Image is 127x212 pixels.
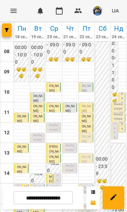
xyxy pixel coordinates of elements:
[63,34,76,56] h6: 00:00 - 09:00
[31,44,44,66] h6: 00:00 - 10:00
[112,92,117,111] h6: 😴😴😴
[31,67,44,79] h6: 😴😴😴
[49,136,59,158] span: Празднічний [PERSON_NAME]
[33,100,43,113] span: [PERSON_NAME]
[49,100,59,113] span: [PERSON_NAME]
[93,6,102,16] img: d1dec607e7f372b62d1bb04098aa4c64.jpeg
[15,23,29,34] h6: Пн
[5,3,22,19] button: Menu
[4,48,9,55] h6: 08
[112,34,126,40] h6: 24 серп
[47,34,60,56] h6: 00:00 - 09:00
[82,80,91,92] span: [PERSON_NAME]
[33,110,43,123] span: [PERSON_NAME]
[4,149,9,157] h6: 13
[15,44,28,66] h6: 00:00 - 10:00
[65,100,75,113] span: [PERSON_NAME]
[65,143,75,171] p: Кінезіотерапія ([PERSON_NAME])
[112,23,126,34] h6: Нд
[80,56,92,69] h6: 😴😴😴
[63,56,76,69] h6: 😴😴😴
[80,34,92,56] h6: 00:00 - 09:00
[17,110,26,123] span: [PERSON_NAME]
[109,4,122,17] button: UA
[82,151,91,163] span: [PERSON_NAME]
[31,34,45,40] h6: 19 серп
[96,156,109,178] h6: 00:00 - 23:59
[96,34,110,40] h6: 23 серп
[63,34,77,40] h6: 21 серп
[47,23,61,34] h6: Ср
[17,141,26,153] span: [PERSON_NAME]
[17,161,26,173] span: [PERSON_NAME]
[33,133,43,161] p: Кінезіотерапія ([PERSON_NAME])
[33,90,43,102] span: [PERSON_NAME]
[47,34,61,40] h6: 20 серп
[63,23,77,34] h6: Чт
[49,80,59,92] span: [PERSON_NAME]
[15,34,29,40] h6: 18 серп
[4,170,9,177] h6: 14
[80,34,93,40] h6: 22 серп
[4,89,9,96] h6: 10
[82,120,91,133] span: [PERSON_NAME]
[80,23,93,34] h6: Пт
[82,131,91,143] span: [PERSON_NAME]
[96,23,110,34] h6: Сб
[112,33,117,91] h6: 00:00 - 11:00
[31,163,44,185] h6: 14:30 - 15:00
[47,152,60,174] h6: 14:00 - 14:30
[31,23,45,34] h6: Вт
[96,178,109,191] h6: 😴😴😴
[65,164,75,191] p: Кінезіотерапія ([PERSON_NAME])
[112,7,119,14] span: UA
[49,151,59,163] span: [PERSON_NAME]
[4,109,9,116] h6: 11
[82,110,91,123] span: [PERSON_NAME]
[82,100,91,113] span: [PERSON_NAME]
[47,56,60,69] h6: 😴😴😴
[49,123,59,150] p: Кінезіотерапія ([PERSON_NAME])
[4,68,9,76] h6: 09
[15,67,28,79] h6: 😴😴😴
[4,129,9,137] h6: 12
